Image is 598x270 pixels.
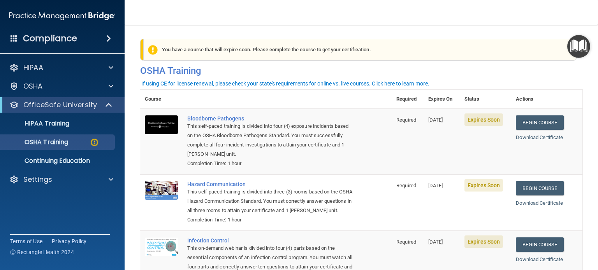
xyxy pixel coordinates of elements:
[10,248,74,256] span: Ⓒ Rectangle Health 2024
[516,115,563,130] a: Begin Course
[511,90,582,109] th: Actions
[187,187,353,215] div: This self-paced training is divided into three (3) rooms based on the OSHA Hazard Communication S...
[464,215,589,246] iframe: Drift Widget Chat Controller
[9,100,113,110] a: OfficeSafe University
[460,90,511,109] th: Status
[187,122,353,159] div: This self-paced training is divided into four (4) exposure incidents based on the OSHA Bloodborne...
[424,90,460,109] th: Expires On
[23,63,43,72] p: HIPAA
[9,175,113,184] a: Settings
[396,239,416,245] span: Required
[187,237,353,244] a: Infection Control
[516,134,563,140] a: Download Certificate
[23,82,43,91] p: OSHA
[396,183,416,188] span: Required
[140,90,183,109] th: Course
[464,113,503,126] span: Expires Soon
[516,200,563,206] a: Download Certificate
[428,183,443,188] span: [DATE]
[187,215,353,225] div: Completion Time: 1 hour
[516,256,563,262] a: Download Certificate
[52,237,87,245] a: Privacy Policy
[10,237,42,245] a: Terms of Use
[464,179,503,192] span: Expires Soon
[187,115,353,122] a: Bloodborne Pathogens
[90,138,99,147] img: warning-circle.0cc9ac19.png
[9,63,113,72] a: HIPAA
[516,181,563,195] a: Begin Course
[23,100,97,110] p: OfficeSafe University
[5,157,111,165] p: Continuing Education
[5,120,69,127] p: HIPAA Training
[396,117,416,123] span: Required
[5,138,68,146] p: OSHA Training
[140,65,582,76] h4: OSHA Training
[428,239,443,245] span: [DATE]
[23,175,52,184] p: Settings
[141,81,429,86] div: If using CE for license renewal, please check your state's requirements for online vs. live cours...
[9,8,115,24] img: PMB logo
[428,117,443,123] span: [DATE]
[187,159,353,168] div: Completion Time: 1 hour
[9,82,113,91] a: OSHA
[567,35,590,58] button: Open Resource Center
[148,45,158,55] img: exclamation-circle-solid-warning.7ed2984d.png
[187,181,353,187] a: Hazard Communication
[392,90,423,109] th: Required
[143,39,577,61] div: You have a course that will expire soon. Please complete the course to get your certification.
[23,33,77,44] h4: Compliance
[140,80,431,87] button: If using CE for license renewal, please check your state's requirements for online vs. live cours...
